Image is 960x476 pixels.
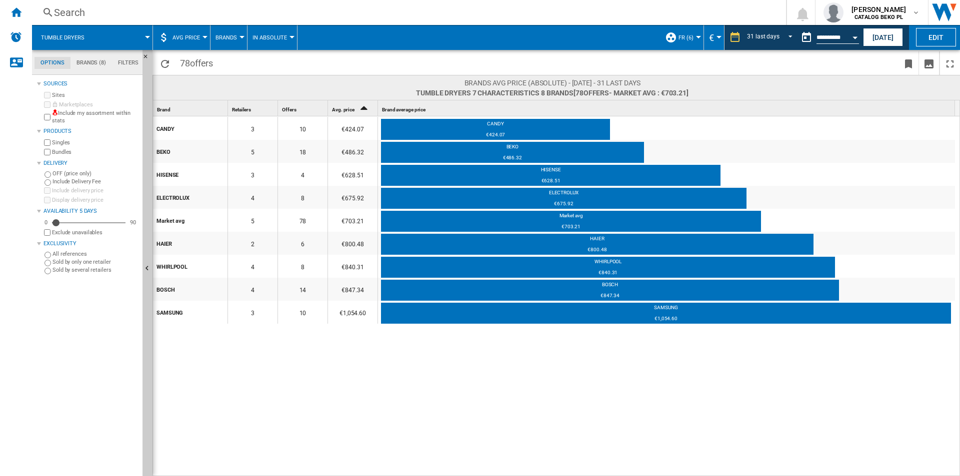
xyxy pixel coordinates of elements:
[796,25,861,50] div: This report is based on a date in the past.
[52,196,138,204] label: Display delivery price
[863,28,903,46] button: [DATE]
[10,31,22,43] img: alerts-logo.svg
[44,268,51,274] input: Sold by several retailers
[52,218,125,228] md-slider: Availability
[215,25,242,50] button: Brands
[381,292,839,302] div: €847.34
[380,100,955,116] div: Sort None
[158,25,205,50] div: AVG Price
[52,109,138,125] label: Include my assortment within stats
[44,229,50,236] input: Display delivery price
[416,88,688,98] span: Tumble dryers 7 characteristics 8 brands
[232,107,251,112] span: Retailers
[328,255,377,278] div: €840.31
[44,187,50,194] input: Include delivery price
[157,107,170,112] span: Brand
[278,140,327,163] div: 18
[583,89,609,97] span: offers
[190,58,213,68] span: offers
[156,141,227,162] div: BEKO
[52,266,138,274] label: Sold by several retailers
[43,240,138,248] div: Exclusivity
[898,51,918,75] button: Bookmark this report
[156,302,227,323] div: SAMSUNG
[43,207,138,215] div: Availability 5 Days
[328,209,377,232] div: €703.21
[278,163,327,186] div: 4
[678,25,698,50] button: FR (6)
[52,250,138,258] label: All references
[573,89,688,97] span: [78 ]
[52,109,58,115] img: mysite-not-bg-18x18.png
[156,164,227,185] div: HISENSE
[328,140,377,163] div: €486.32
[228,255,277,278] div: 4
[230,100,277,116] div: Retailers Sort None
[851,4,906,14] span: [PERSON_NAME]
[381,166,720,176] div: HISENSE
[330,100,377,116] div: Avg. price Sort Ascending
[381,177,720,187] div: €628.51
[228,117,277,140] div: 3
[328,186,377,209] div: €675.92
[156,118,227,139] div: CANDY
[52,187,138,194] label: Include delivery price
[44,260,51,266] input: Sold by only one retailer
[332,107,354,112] span: Avg. price
[52,170,138,177] label: OFF (price only)
[44,101,50,108] input: Marketplaces
[846,27,864,45] button: Open calendar
[709,32,714,43] span: €
[215,34,237,41] span: Brands
[280,100,327,116] div: Sort None
[252,25,292,50] button: In Absolute
[52,139,138,146] label: Singles
[228,163,277,186] div: 3
[381,223,761,233] div: €703.21
[278,117,327,140] div: 10
[44,139,50,146] input: Singles
[44,111,50,123] input: Include my assortment within stats
[678,34,693,41] span: FR (6)
[328,117,377,140] div: €424.07
[156,233,227,254] div: HAIER
[280,100,327,116] div: Offers Sort None
[416,78,688,88] span: Brands AVG price (absolute) - [DATE] - 31 last days
[175,51,218,72] span: 78
[381,315,951,325] div: €1,054.60
[44,92,50,98] input: Sites
[854,14,903,20] b: CATALOG BEKO PL
[381,120,610,130] div: CANDY
[278,278,327,301] div: 14
[381,212,761,222] div: Market avg
[112,57,144,69] md-tab-item: Filters
[44,179,51,186] input: Include Delivery Fee
[172,25,205,50] button: AVG Price
[44,252,51,258] input: All references
[381,281,839,291] div: BOSCH
[228,209,277,232] div: 5
[230,100,277,116] div: Sort None
[709,25,719,50] div: €
[52,258,138,266] label: Sold by only one retailer
[328,232,377,255] div: €800.48
[919,51,939,75] button: Download as image
[282,107,296,112] span: Offers
[381,189,746,199] div: ELECTROLUX
[43,127,138,135] div: Products
[42,219,50,226] div: 0
[381,131,610,141] div: €424.07
[747,33,779,40] div: 31 last days
[52,101,138,108] label: Marketplaces
[127,219,138,226] div: 90
[381,200,746,210] div: €675.92
[381,246,813,256] div: €800.48
[328,163,377,186] div: €628.51
[52,178,138,185] label: Include Delivery Fee
[704,25,724,50] md-menu: Currency
[355,107,371,112] span: Sort Ascending
[278,209,327,232] div: 78
[746,29,796,46] md-select: REPORTS.WIZARD.STEPS.REPORT.STEPS.REPORT_OPTIONS.PERIOD: 31 last days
